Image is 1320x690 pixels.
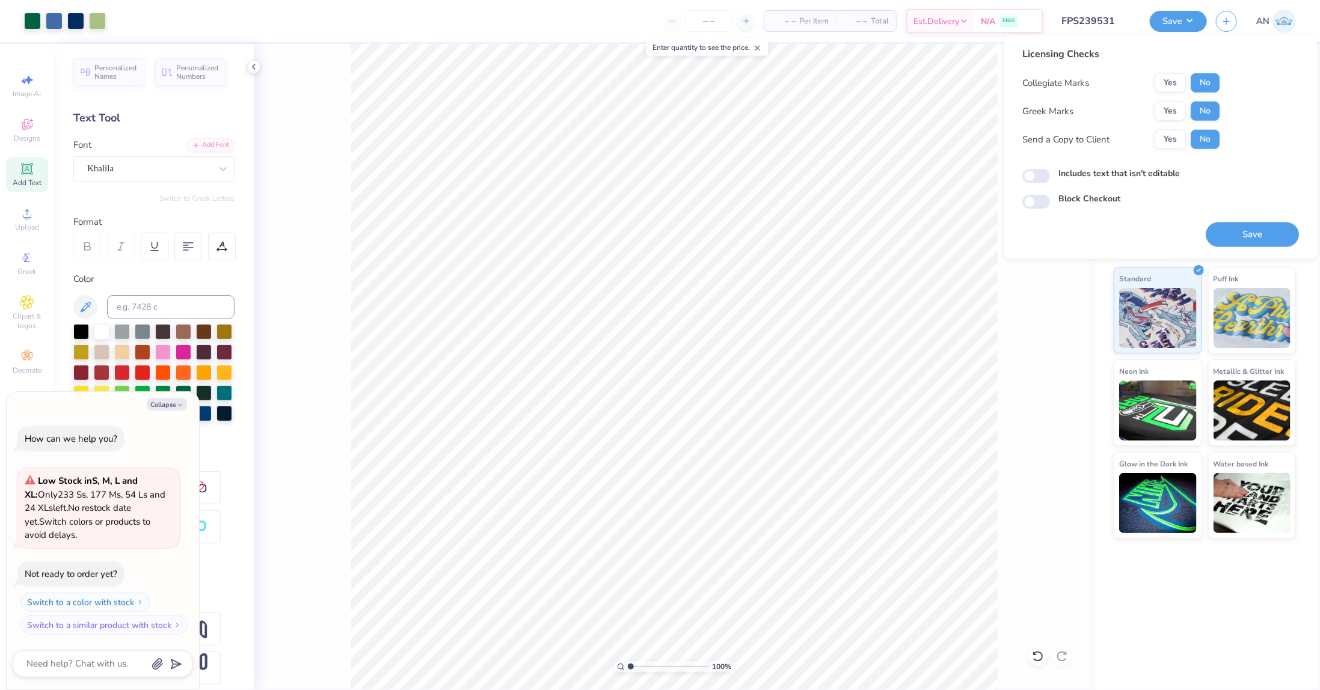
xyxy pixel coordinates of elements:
[913,15,959,28] span: Est. Delivery
[147,398,187,411] button: Collapse
[1214,473,1291,533] img: Water based Ink
[73,272,235,286] div: Color
[1052,9,1141,33] input: Untitled Design
[1022,132,1110,146] div: Send a Copy to Client
[159,194,235,203] button: Switch to Greek Letters
[174,621,181,629] img: Switch to a similar product with stock
[14,133,40,143] span: Designs
[1155,73,1186,93] button: Yes
[94,64,137,81] span: Personalized Names
[13,178,41,188] span: Add Text
[1022,104,1073,118] div: Greek Marks
[1119,457,1188,470] span: Glow in the Dark Ink
[73,215,236,229] div: Format
[1191,73,1220,93] button: No
[1191,130,1220,149] button: No
[799,15,829,28] span: Per Item
[1155,130,1186,149] button: Yes
[1214,365,1285,377] span: Metallic & Glitter Ink
[1058,192,1120,205] label: Block Checkout
[1256,10,1296,33] a: AN
[1119,365,1149,377] span: Neon Ink
[871,15,889,28] span: Total
[20,615,188,635] button: Switch to a similar product with stock
[1191,102,1220,121] button: No
[20,593,150,612] button: Switch to a color with stock
[1119,473,1197,533] img: Glow in the Dark Ink
[25,568,117,580] div: Not ready to order yet?
[107,295,235,319] input: e.g. 7428 c
[25,502,131,528] span: No restock date yet.
[1206,222,1299,247] button: Save
[176,64,219,81] span: Personalized Numbers
[646,39,769,56] div: Enter quantity to see the price.
[25,475,138,501] strong: Low Stock in S, M, L and XL :
[1214,457,1269,470] span: Water based Ink
[1002,17,1015,25] span: FREE
[772,15,796,28] span: – –
[73,138,91,152] label: Font
[1256,14,1269,28] span: AN
[73,110,235,126] div: Text Tool
[712,661,731,672] span: 100 %
[187,138,235,152] div: Add Font
[1214,380,1291,441] img: Metallic & Glitter Ink
[1058,167,1180,180] label: Includes text that isn't editable
[13,365,41,375] span: Decorate
[1119,272,1151,285] span: Standard
[1272,10,1296,33] img: Arlo Noche
[1119,288,1197,348] img: Standard
[1214,288,1291,348] img: Puff Ink
[1214,272,1239,285] span: Puff Ink
[13,89,41,99] span: Image AI
[1022,76,1089,90] div: Collegiate Marks
[843,15,867,28] span: – –
[15,222,39,232] span: Upload
[25,433,117,445] div: How can we help you?
[137,599,144,606] img: Switch to a color with stock
[18,267,37,276] span: Greek
[6,311,48,331] span: Clipart & logos
[1022,47,1220,61] div: Licensing Checks
[686,10,732,32] input: – –
[1119,380,1197,441] img: Neon Ink
[25,475,165,541] span: Only 233 Ss, 177 Ms, 54 Ls and 24 XLs left. Switch colors or products to avoid delays.
[981,15,995,28] span: N/A
[1155,102,1186,121] button: Yes
[1150,11,1207,32] button: Save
